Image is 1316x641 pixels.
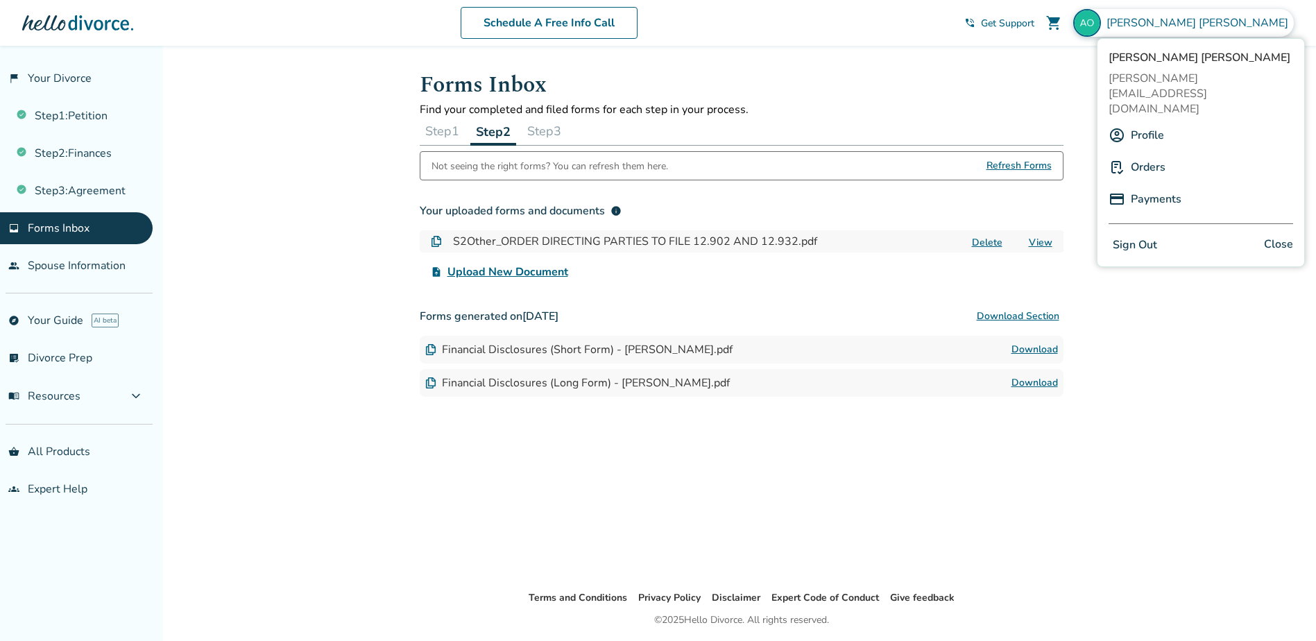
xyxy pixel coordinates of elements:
[447,264,568,280] span: Upload New Document
[968,235,1007,250] button: Delete
[425,377,436,388] img: Document
[8,446,19,457] span: shopping_basket
[8,223,19,234] span: inbox
[8,260,19,271] span: people
[128,388,144,404] span: expand_more
[522,117,567,145] button: Step3
[771,591,879,604] a: Expert Code of Conduct
[8,484,19,495] span: groups
[8,315,19,326] span: explore
[92,314,119,327] span: AI beta
[431,266,442,277] span: upload_file
[470,117,516,146] button: Step2
[964,17,1034,30] a: phone_in_talkGet Support
[420,68,1063,102] h1: Forms Inbox
[420,117,465,145] button: Step1
[1106,15,1294,31] span: [PERSON_NAME] [PERSON_NAME]
[654,612,829,629] div: © 2025 Hello Divorce. All rights reserved.
[1005,83,1316,641] iframe: Chat Widget
[712,590,760,606] li: Disclaimer
[8,391,19,402] span: menu_book
[973,302,1063,330] button: Download Section
[461,7,638,39] a: Schedule A Free Info Call
[610,205,622,216] span: info
[638,591,701,604] a: Privacy Policy
[986,152,1052,180] span: Refresh Forms
[425,375,730,391] div: Financial Disclosures (Long Form) - [PERSON_NAME].pdf
[890,590,955,606] li: Give feedback
[529,591,627,604] a: Terms and Conditions
[453,233,817,250] h4: S2Other_ORDER DIRECTING PARTIES TO FILE 12.902 AND 12.932.pdf
[425,344,436,355] img: Document
[1109,71,1293,117] span: [PERSON_NAME][EMAIL_ADDRESS][DOMAIN_NAME]
[964,17,975,28] span: phone_in_talk
[1045,15,1062,31] span: shopping_cart
[8,352,19,364] span: list_alt_check
[8,388,80,404] span: Resources
[8,73,19,84] span: flag_2
[420,203,622,219] div: Your uploaded forms and documents
[420,302,1063,330] h3: Forms generated on [DATE]
[425,342,733,357] div: Financial Disclosures (Short Form) - [PERSON_NAME].pdf
[28,221,89,236] span: Forms Inbox
[431,236,442,247] img: Document
[1109,50,1293,65] span: [PERSON_NAME] [PERSON_NAME]
[420,102,1063,117] p: Find your completed and filed forms for each step in your process.
[1073,9,1101,37] img: angela@osbhome.com
[431,152,668,180] div: Not seeing the right forms? You can refresh them here.
[981,17,1034,30] span: Get Support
